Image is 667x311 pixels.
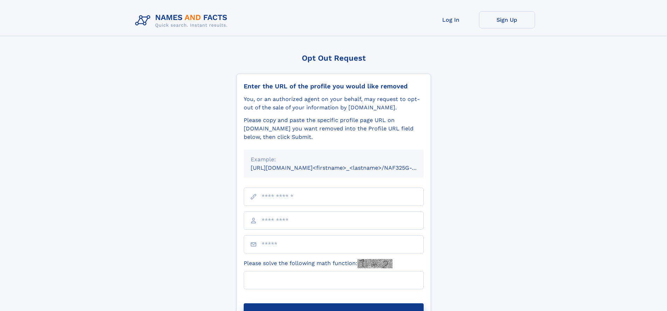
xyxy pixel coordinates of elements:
[132,11,233,30] img: Logo Names and Facts
[244,95,424,112] div: You, or an authorized agent on your behalf, may request to opt-out of the sale of your informatio...
[236,54,431,62] div: Opt Out Request
[251,155,417,164] div: Example:
[244,116,424,141] div: Please copy and paste the specific profile page URL on [DOMAIN_NAME] you want removed into the Pr...
[244,82,424,90] div: Enter the URL of the profile you would like removed
[423,11,479,28] a: Log In
[479,11,535,28] a: Sign Up
[251,164,437,171] small: [URL][DOMAIN_NAME]<firstname>_<lastname>/NAF325G-xxxxxxxx
[244,259,392,268] label: Please solve the following math function:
